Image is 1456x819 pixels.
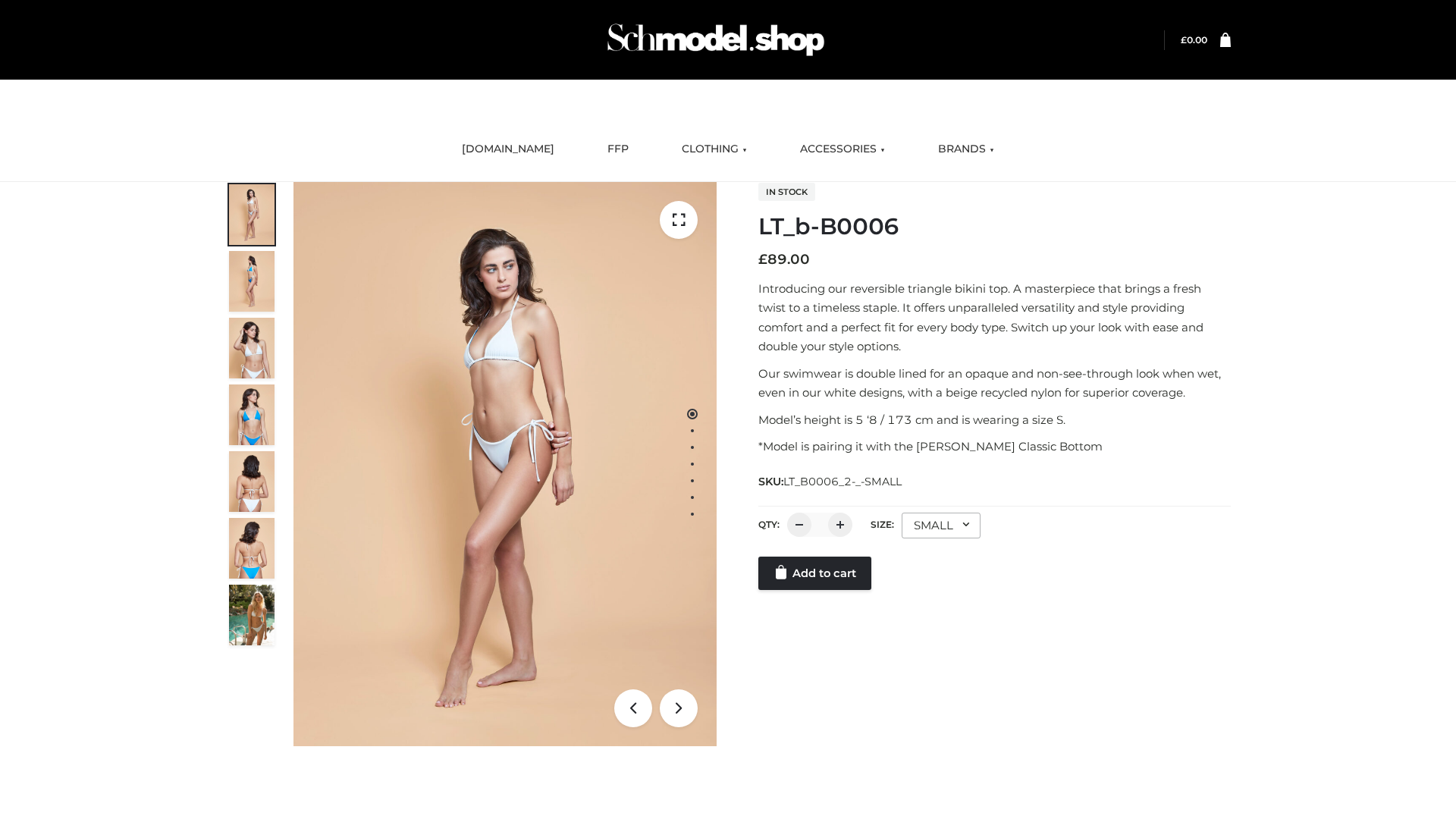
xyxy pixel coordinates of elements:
img: Schmodel Admin 964 [602,10,830,70]
p: Our swimwear is double lined for an opaque and non-see-through look when wet, even in our white d... [758,364,1231,403]
h1: LT_b-B0006 [758,213,1231,240]
a: CLOTHING [670,133,758,166]
label: Size: [871,519,894,530]
label: QTY: [758,519,780,530]
div: SMALL [902,513,981,538]
span: £ [758,251,767,268]
a: ACCESSORIES [789,133,896,166]
span: SKU: [758,472,903,491]
p: *Model is pairing it with the [PERSON_NAME] Classic Bottom [758,437,1231,457]
img: ArielClassicBikiniTop_CloudNine_AzureSky_OW114ECO_3-scaled.jpg [229,318,275,378]
bdi: 89.00 [758,251,810,268]
a: £0.00 [1181,34,1207,45]
img: ArielClassicBikiniTop_CloudNine_AzureSky_OW114ECO_7-scaled.jpg [229,451,275,512]
p: Model’s height is 5 ‘8 / 173 cm and is wearing a size S. [758,410,1231,430]
img: ArielClassicBikiniTop_CloudNine_AzureSky_OW114ECO_8-scaled.jpg [229,518,275,579]
span: £ [1181,34,1187,45]
a: BRANDS [927,133,1006,166]
p: Introducing our reversible triangle bikini top. A masterpiece that brings a fresh twist to a time... [758,279,1231,356]
a: FFP [596,133,640,166]
img: ArielClassicBikiniTop_CloudNine_AzureSky_OW114ECO_1 [293,182,717,746]
a: [DOMAIN_NAME] [450,133,566,166]
span: LT_B0006_2-_-SMALL [783,475,902,488]
bdi: 0.00 [1181,34,1207,45]
img: Arieltop_CloudNine_AzureSky2.jpg [229,585,275,645]
span: In stock [758,183,815,201]
img: ArielClassicBikiniTop_CloudNine_AzureSky_OW114ECO_1-scaled.jpg [229,184,275,245]
img: ArielClassicBikiniTop_CloudNine_AzureSky_OW114ECO_4-scaled.jpg [229,384,275,445]
img: ArielClassicBikiniTop_CloudNine_AzureSky_OW114ECO_2-scaled.jpg [229,251,275,312]
a: Add to cart [758,557,871,590]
